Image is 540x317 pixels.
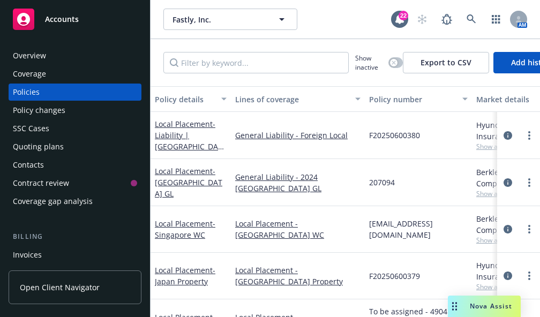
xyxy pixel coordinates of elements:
button: Policy number [365,86,472,112]
div: Billing [9,231,141,242]
span: [EMAIL_ADDRESS][DOMAIN_NAME] [369,218,468,240]
a: General Liability - 2024 [GEOGRAPHIC_DATA] GL [235,171,361,194]
a: Accounts [9,4,141,34]
span: - [GEOGRAPHIC_DATA] GL [155,166,222,199]
a: Local Placement [155,265,215,286]
a: more [523,176,536,189]
button: Nova Assist [448,296,521,317]
a: more [523,269,536,282]
a: circleInformation [501,269,514,282]
button: Lines of coverage [231,86,365,112]
div: Policy details [155,94,215,105]
a: Coverage [9,65,141,82]
a: Invoices [9,246,141,263]
div: Coverage [13,65,46,82]
a: Switch app [485,9,507,30]
a: Start snowing [411,9,433,30]
span: Fastly, Inc. [172,14,265,25]
div: Contacts [13,156,44,173]
span: Accounts [45,15,79,24]
a: circleInformation [501,129,514,142]
a: Coverage gap analysis [9,193,141,210]
a: Policy changes [9,102,141,119]
div: Quoting plans [13,138,64,155]
div: 22 [399,11,408,20]
a: Report a Bug [436,9,457,30]
span: Open Client Navigator [20,282,100,293]
span: F20250600379 [369,270,420,282]
a: Local Placement [155,218,215,240]
span: Nova Assist [470,301,512,311]
a: Quoting plans [9,138,141,155]
a: more [523,223,536,236]
span: Export to CSV [421,57,471,67]
div: Coverage gap analysis [13,193,93,210]
div: Policy changes [13,102,65,119]
button: Export to CSV [403,52,489,73]
a: Contract review [9,175,141,192]
a: circleInformation [501,176,514,189]
a: Search [461,9,482,30]
button: Fastly, Inc. [163,9,297,30]
div: Policy number [369,94,456,105]
span: Show inactive [355,54,384,72]
a: more [523,129,536,142]
a: Local Placement [155,166,222,199]
a: General Liability - Foreign Local [235,130,361,141]
div: Invoices [13,246,42,263]
button: Policy details [151,86,231,112]
a: Local Placement - [GEOGRAPHIC_DATA] Property [235,265,361,287]
input: Filter by keyword... [163,52,349,73]
a: Overview [9,47,141,64]
a: Local Placement - [GEOGRAPHIC_DATA] WC [235,218,361,240]
div: Overview [13,47,46,64]
a: Contacts [9,156,141,173]
a: Local Placement [155,119,222,163]
div: Policies [13,84,40,101]
a: circleInformation [501,223,514,236]
span: F20250600380 [369,130,420,141]
a: Policies [9,84,141,101]
div: Drag to move [448,296,461,317]
div: Contract review [13,175,69,192]
a: SSC Cases [9,120,141,137]
div: SSC Cases [13,120,49,137]
div: Lines of coverage [235,94,349,105]
span: 207094 [369,177,395,188]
